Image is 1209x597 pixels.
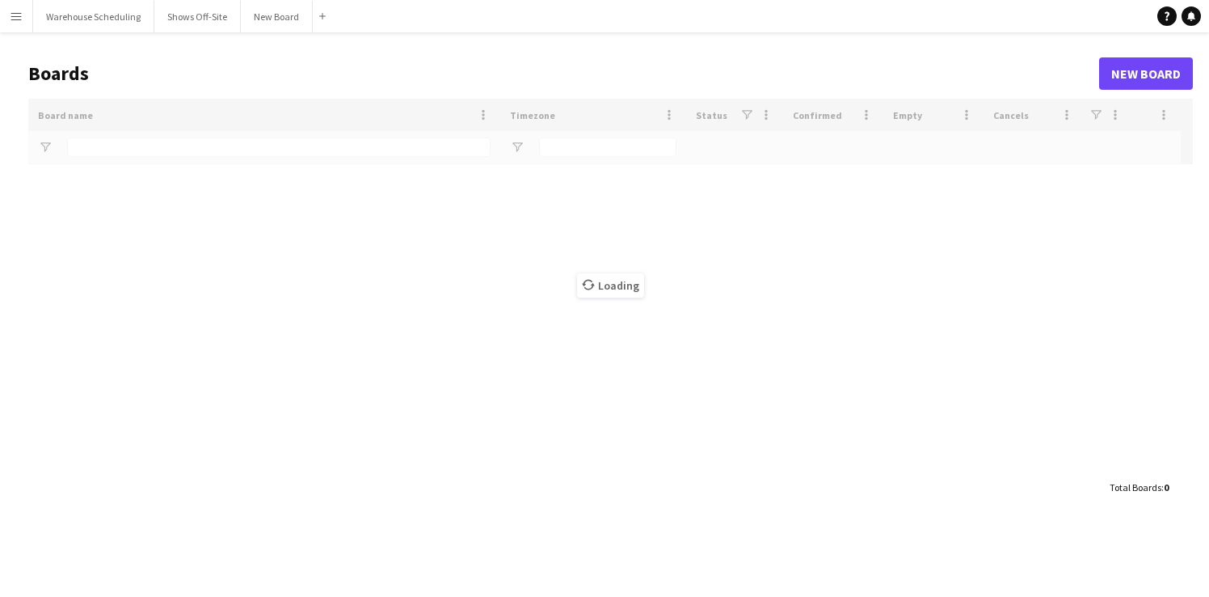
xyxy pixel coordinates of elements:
[241,1,313,32] button: New Board
[1164,481,1169,493] span: 0
[28,61,1099,86] h1: Boards
[577,273,644,298] span: Loading
[1110,481,1161,493] span: Total Boards
[1110,472,1169,503] div: :
[33,1,154,32] button: Warehouse Scheduling
[154,1,241,32] button: Shows Off-Site
[1099,57,1193,90] a: New Board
